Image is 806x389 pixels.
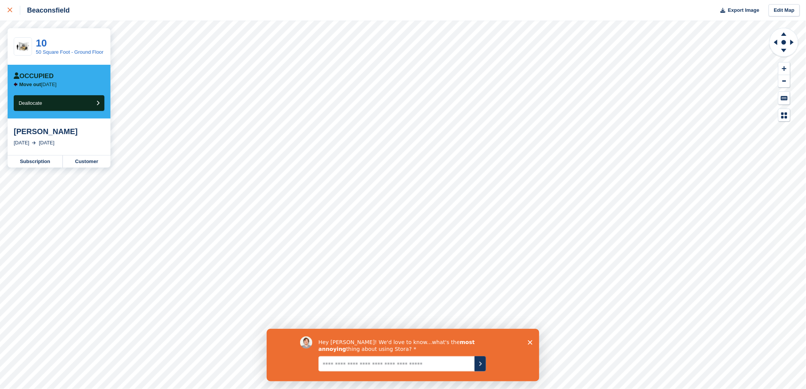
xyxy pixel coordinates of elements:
span: Export Image [728,6,759,14]
button: Map Legend [779,109,790,122]
a: Customer [63,155,110,168]
button: Export Image [716,4,760,17]
iframe: Survey by David from Stora [267,329,539,381]
button: Zoom Out [779,75,790,88]
div: [DATE] [39,139,54,147]
span: Move out [19,82,41,87]
button: Zoom In [779,62,790,75]
div: Beaconsfield [20,6,70,15]
a: 50 Square Foot - Ground Floor [36,49,104,55]
img: arrow-right-light-icn-cde0832a797a2874e46488d9cf13f60e5c3a73dbe684e267c42b8395dfbc2abf.svg [32,141,36,144]
div: Occupied [14,72,54,80]
p: [DATE] [19,82,57,88]
span: Deallocate [19,100,42,106]
div: [PERSON_NAME] [14,127,104,136]
img: arrow-left-icn-90495f2de72eb5bd0bd1c3c35deca35cc13f817d75bef06ecd7c0b315636ce7e.svg [14,82,18,86]
a: 10 [36,37,47,49]
img: 50.jpg [14,40,32,53]
button: Deallocate [14,95,104,111]
div: [DATE] [14,139,29,147]
button: Keyboard Shortcuts [779,92,790,104]
a: Subscription [8,155,63,168]
a: Edit Map [769,4,800,17]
